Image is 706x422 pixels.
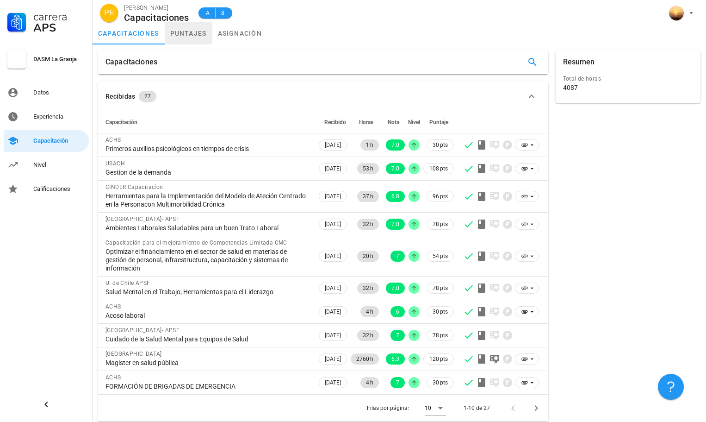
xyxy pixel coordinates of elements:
[105,168,310,176] div: Gestion de la demanda
[33,89,85,96] div: Datos
[105,145,310,153] div: Primeros auxilios psicológicos en tiempos de crisis
[396,330,399,341] span: 7
[324,119,346,126] span: Recibido
[433,378,448,387] span: 30 pts
[98,111,317,133] th: Capacitación
[104,4,114,22] span: PE
[363,219,373,230] span: 32 h
[105,160,125,167] span: USACH
[105,192,310,208] div: Herramientas para la Implementación del Modelo de Ateción Centrado en la Personacon Multimorbilid...
[4,154,89,176] a: Nivel
[93,22,165,44] a: capacitaciones
[105,91,135,101] div: Recibidas
[105,239,287,246] span: Capacitación para el mejoramiento de Competencias Limitada CMC
[4,82,89,104] a: Datos
[219,8,227,18] span: 8
[105,335,310,343] div: Cuidado de la Salud Mental para Equipos de Salud
[363,283,373,294] span: 32 h
[363,191,373,202] span: 37 h
[105,351,162,357] span: [GEOGRAPHIC_DATA]
[363,330,373,341] span: 32 h
[429,354,448,364] span: 120 pts
[325,219,341,229] span: [DATE]
[325,191,341,202] span: [DATE]
[433,307,448,316] span: 30 pts
[325,330,341,340] span: [DATE]
[391,283,399,294] span: 7.0
[325,164,341,174] span: [DATE]
[381,111,407,133] th: Nota
[433,331,448,340] span: 78 pts
[165,22,212,44] a: puntajes
[363,251,373,262] span: 20 h
[563,74,694,83] div: Total de horas
[33,22,85,33] div: APS
[433,220,448,229] span: 78 pts
[124,3,189,13] div: [PERSON_NAME]
[325,283,341,293] span: [DATE]
[212,22,268,44] a: asignación
[396,306,399,317] span: 6
[33,113,85,120] div: Experiencia
[429,164,448,173] span: 108 pts
[105,137,121,143] span: ACHS
[105,216,180,222] span: [GEOGRAPHIC_DATA]- APSF
[425,404,431,412] div: 10
[124,13,189,23] div: Capacitaciones
[33,161,85,169] div: Nivel
[359,119,373,126] span: Horas
[317,111,349,133] th: Recibido
[105,50,157,74] div: Capacitaciones
[356,353,373,365] span: 2760 h
[407,111,421,133] th: Nivel
[325,251,341,261] span: [DATE]
[204,8,211,18] span: A
[408,119,420,126] span: Nivel
[366,306,373,317] span: 4 h
[105,359,310,367] div: Magister en salud pública
[388,119,399,126] span: Nota
[421,111,456,133] th: Puntaje
[33,56,85,63] div: DASM La Granja
[464,404,490,412] div: 1-10 de 27
[105,327,180,334] span: [GEOGRAPHIC_DATA]- APSF
[391,219,399,230] span: 7.0
[325,378,341,388] span: [DATE]
[98,82,548,111] button: Recibidas 27
[669,6,684,20] div: avatar
[100,4,118,22] div: avatar
[325,307,341,317] span: [DATE]
[33,137,85,145] div: Capacitación
[105,184,163,190] span: CINDER Capacitacíon
[391,353,399,365] span: 6.3
[363,163,373,174] span: 53 h
[105,382,310,391] div: FORMACIÓN DE BRIGADAS DE EMERGENCIA
[433,252,448,261] span: 54 pts
[433,192,448,201] span: 96 pts
[144,91,151,102] span: 27
[33,185,85,193] div: Calificaciones
[391,191,399,202] span: 6.8
[396,251,399,262] span: 7
[33,11,85,22] div: Carrera
[105,247,310,272] div: Optimizar el financiamiento en el sector de salud en materias de gestión de personal, infraestruc...
[105,311,310,320] div: Acoso laboral
[429,119,448,126] span: Puntaje
[4,178,89,200] a: Calificaciones
[366,377,373,388] span: 4 h
[563,83,578,92] div: 4087
[105,119,137,126] span: Capacitación
[349,111,381,133] th: Horas
[4,130,89,152] a: Capacitación
[433,140,448,150] span: 30 pts
[391,163,399,174] span: 7.0
[396,377,399,388] span: 7
[105,374,121,381] span: ACHS
[425,401,446,416] div: 10Filas por página:
[433,283,448,293] span: 78 pts
[325,140,341,150] span: [DATE]
[105,303,121,310] span: ACHS
[366,139,373,151] span: 1 h
[105,288,310,296] div: Salud Mental en el Trabajo; Herramientas para el Liderazgo
[367,395,446,422] div: Filas por página:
